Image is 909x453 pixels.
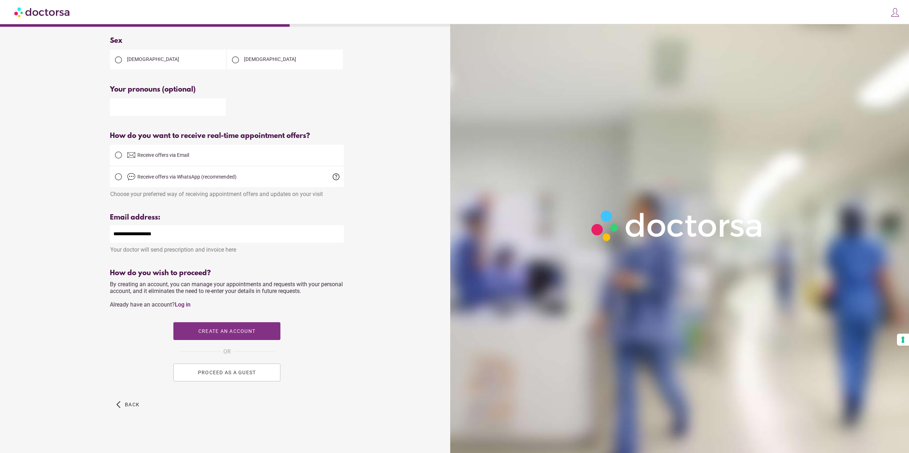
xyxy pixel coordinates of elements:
span: Create an account [198,328,255,334]
button: PROCEED AS A GUEST [173,364,280,381]
img: Doctorsa.com [14,4,71,20]
div: How do you wish to proceed? [110,269,344,277]
span: PROCEED AS A GUEST [198,370,256,375]
span: OR [223,347,231,356]
img: icons8-customer-100.png [890,7,900,17]
div: Your doctor will send prescription and invoice here [110,243,344,253]
span: help [332,173,340,181]
span: Receive offers via WhatsApp (recommended) [137,174,237,180]
span: [DEMOGRAPHIC_DATA] [127,56,179,62]
div: Email address: [110,213,344,222]
div: Choose your preferred way of receiving appointment offers and updates on your visit [110,187,344,197]
button: Create an account [173,322,280,340]
a: Log in [175,301,191,308]
div: Your pronouns (optional) [110,86,344,94]
img: email [127,151,136,159]
img: chat [127,173,136,181]
span: Receive offers via Email [137,152,189,158]
button: Your consent preferences for tracking technologies [897,334,909,346]
span: Back [125,402,139,407]
button: arrow_back_ios Back [113,396,142,413]
span: [DEMOGRAPHIC_DATA] [244,56,296,62]
img: Logo-Doctorsa-trans-White-partial-flat.png [586,205,768,246]
div: Sex [110,37,344,45]
span: By creating an account, you can manage your appointments and requests with your personal account,... [110,281,343,308]
div: How do you want to receive real-time appointment offers? [110,132,344,140]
